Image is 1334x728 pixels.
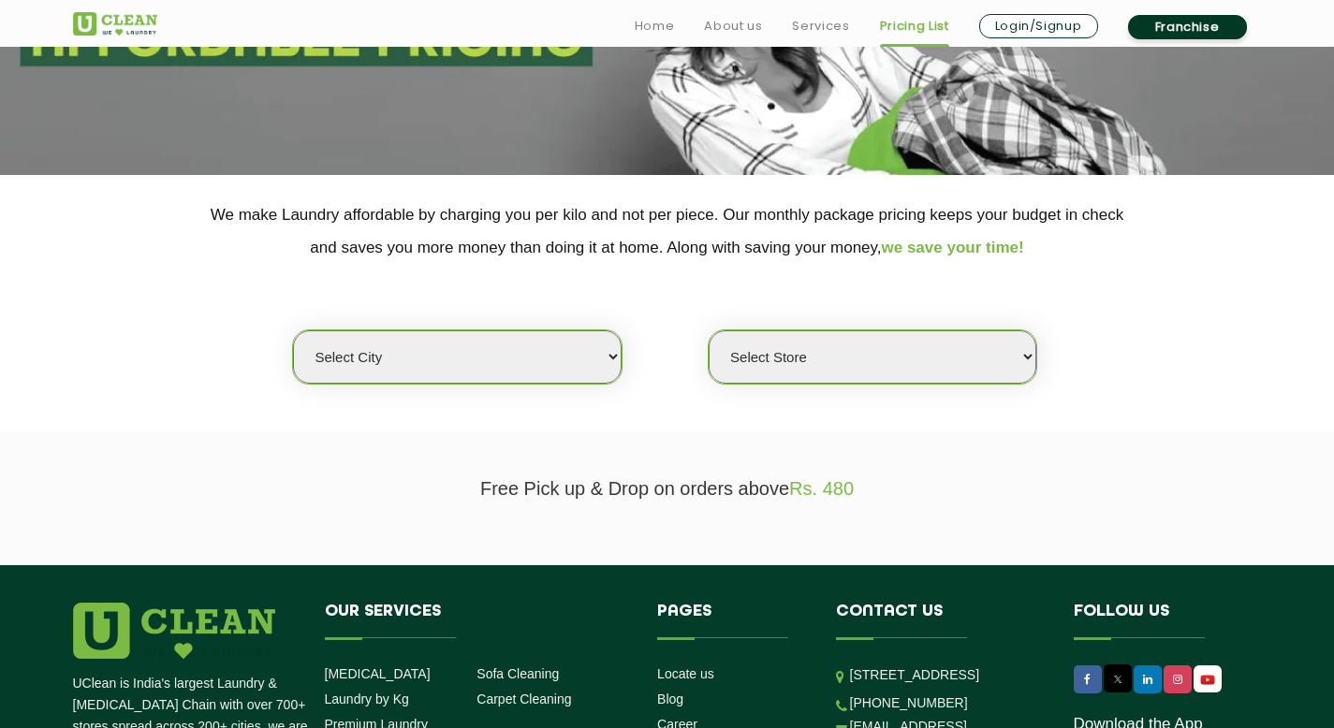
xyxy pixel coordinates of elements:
[1195,670,1220,690] img: UClean Laundry and Dry Cleaning
[657,692,683,706] a: Blog
[325,666,431,681] a: [MEDICAL_DATA]
[73,12,157,36] img: UClean Laundry and Dry Cleaning
[325,692,409,706] a: Laundry by Kg
[850,695,968,710] a: [PHONE_NUMBER]
[789,478,854,499] span: Rs. 480
[704,15,762,37] a: About us
[325,603,630,638] h4: Our Services
[880,15,949,37] a: Pricing List
[73,603,275,659] img: logo.png
[73,478,1262,500] p: Free Pick up & Drop on orders above
[850,664,1046,686] p: [STREET_ADDRESS]
[657,603,808,638] h4: Pages
[1074,603,1239,638] h4: Follow us
[635,15,675,37] a: Home
[1128,15,1247,39] a: Franchise
[836,603,1046,638] h4: Contact us
[882,239,1024,256] span: we save your time!
[792,15,849,37] a: Services
[979,14,1098,38] a: Login/Signup
[657,666,714,681] a: Locate us
[73,198,1262,264] p: We make Laundry affordable by charging you per kilo and not per piece. Our monthly package pricin...
[476,692,571,706] a: Carpet Cleaning
[476,666,559,681] a: Sofa Cleaning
